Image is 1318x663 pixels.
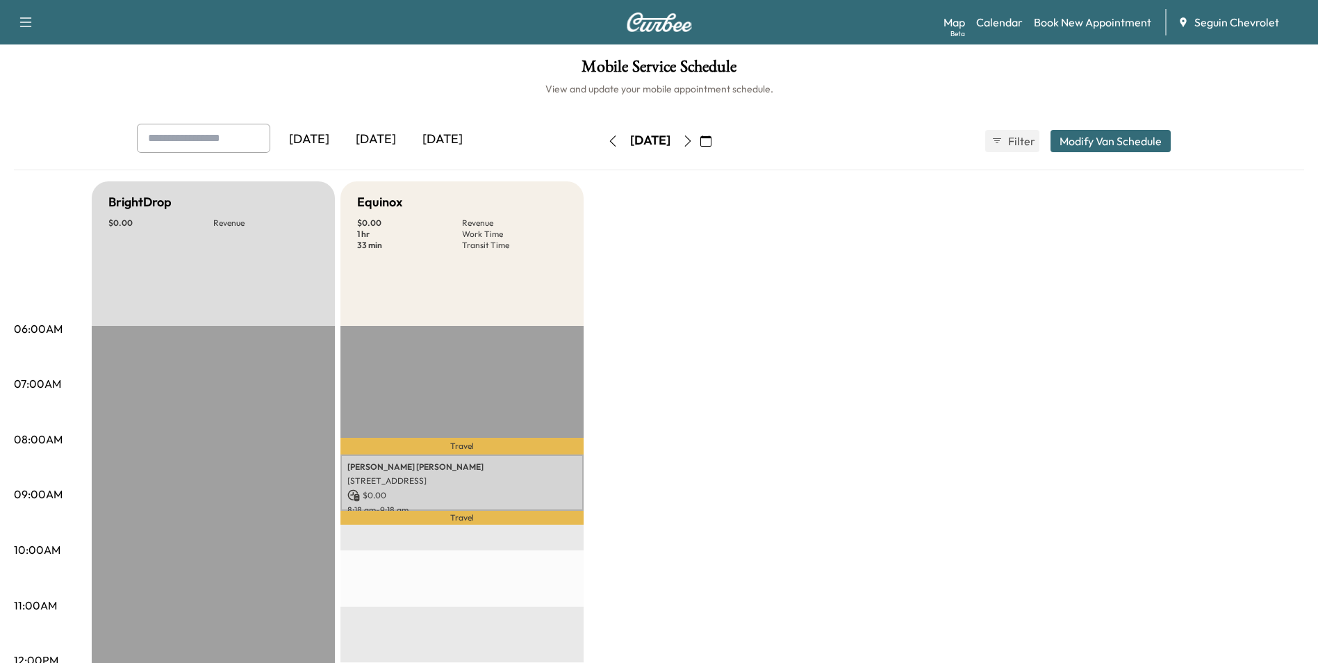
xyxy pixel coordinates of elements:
[14,486,63,502] p: 09:00AM
[1051,130,1171,152] button: Modify Van Schedule
[14,541,60,558] p: 10:00AM
[347,461,577,473] p: [PERSON_NAME] [PERSON_NAME]
[108,193,172,212] h5: BrightDrop
[343,124,409,156] div: [DATE]
[340,438,584,455] p: Travel
[347,489,577,502] p: $ 0.00
[14,597,57,614] p: 11:00AM
[347,475,577,486] p: [STREET_ADDRESS]
[976,14,1023,31] a: Calendar
[357,218,462,229] p: $ 0.00
[213,218,318,229] p: Revenue
[357,229,462,240] p: 1 hr
[1194,14,1279,31] span: Seguin Chevrolet
[462,218,567,229] p: Revenue
[14,320,63,337] p: 06:00AM
[357,240,462,251] p: 33 min
[1008,133,1033,149] span: Filter
[357,193,402,212] h5: Equinox
[276,124,343,156] div: [DATE]
[14,431,63,448] p: 08:00AM
[409,124,476,156] div: [DATE]
[462,229,567,240] p: Work Time
[630,132,670,149] div: [DATE]
[14,58,1304,82] h1: Mobile Service Schedule
[462,240,567,251] p: Transit Time
[14,375,61,392] p: 07:00AM
[985,130,1039,152] button: Filter
[14,82,1304,96] h6: View and update your mobile appointment schedule.
[347,505,577,516] p: 8:18 am - 9:18 am
[108,218,213,229] p: $ 0.00
[950,28,965,39] div: Beta
[626,13,693,32] img: Curbee Logo
[1034,14,1151,31] a: Book New Appointment
[340,511,584,525] p: Travel
[944,14,965,31] a: MapBeta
